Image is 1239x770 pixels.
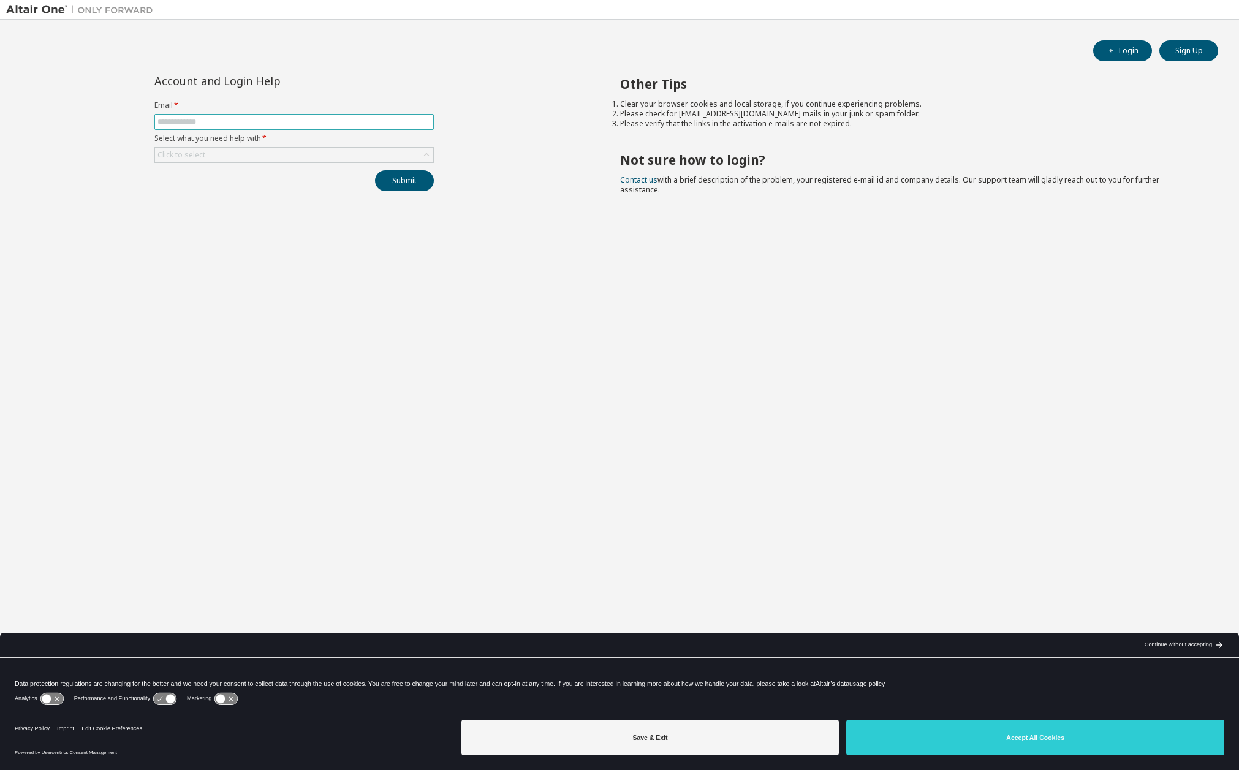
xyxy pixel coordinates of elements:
label: Email [154,100,434,110]
button: Login [1093,40,1152,61]
button: Sign Up [1159,40,1218,61]
li: Please check for [EMAIL_ADDRESS][DOMAIN_NAME] mails in your junk or spam folder. [620,109,1197,119]
li: Clear your browser cookies and local storage, if you continue experiencing problems. [620,99,1197,109]
div: Account and Login Help [154,76,378,86]
button: Submit [375,170,434,191]
h2: Not sure how to login? [620,152,1197,168]
li: Please verify that the links in the activation e-mails are not expired. [620,119,1197,129]
div: Click to select [157,150,205,160]
a: Contact us [620,175,657,185]
h2: Other Tips [620,76,1197,92]
img: Altair One [6,4,159,16]
label: Select what you need help with [154,134,434,143]
span: with a brief description of the problem, your registered e-mail id and company details. Our suppo... [620,175,1159,195]
div: Click to select [155,148,433,162]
